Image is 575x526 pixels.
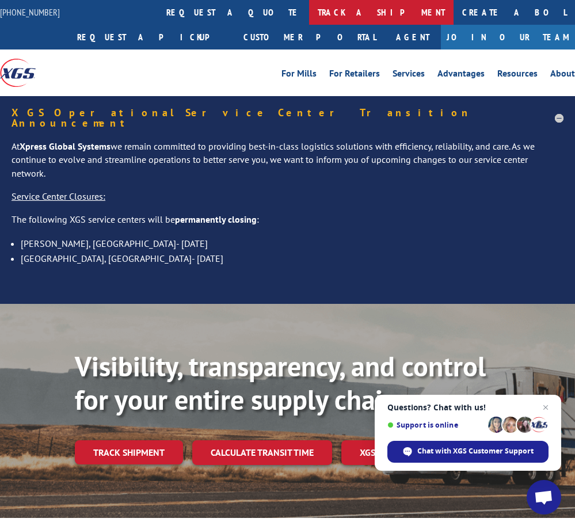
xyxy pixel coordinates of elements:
[329,69,380,82] a: For Retailers
[192,440,332,465] a: Calculate transit time
[497,69,538,82] a: Resources
[20,140,111,152] strong: Xpress Global Systems
[437,69,485,82] a: Advantages
[175,214,257,225] strong: permanently closing
[387,441,549,463] span: Chat with XGS Customer Support
[75,440,183,464] a: Track shipment
[281,69,317,82] a: For Mills
[550,69,575,82] a: About
[417,446,534,456] span: Chat with XGS Customer Support
[75,348,486,417] b: Visibility, transparency, and control for your entire supply chain.
[235,25,384,49] a: Customer Portal
[12,213,563,236] p: The following XGS service centers will be :
[387,421,484,429] span: Support is online
[393,69,425,82] a: Services
[527,480,561,514] a: Open chat
[68,25,235,49] a: Request a pickup
[341,440,440,465] a: XGS ASSISTANT
[12,108,563,128] h5: XGS Operational Service Center Transition Announcement
[21,251,563,266] li: [GEOGRAPHIC_DATA], [GEOGRAPHIC_DATA]- [DATE]
[21,236,563,251] li: [PERSON_NAME], [GEOGRAPHIC_DATA]- [DATE]
[12,190,105,202] u: Service Center Closures:
[387,403,549,412] span: Questions? Chat with us!
[441,25,575,49] a: Join Our Team
[12,140,563,190] p: At we remain committed to providing best-in-class logistics solutions with efficiency, reliabilit...
[384,25,441,49] a: Agent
